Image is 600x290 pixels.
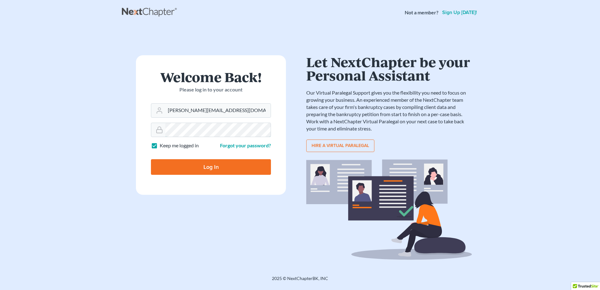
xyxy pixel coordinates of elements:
a: Forgot your password? [220,142,271,148]
p: Please log in to your account [151,86,271,93]
div: 2025 © NextChapterBK, INC [122,275,478,287]
input: Email Address [165,104,271,117]
h1: Welcome Back! [151,70,271,84]
a: Hire a virtual paralegal [306,140,374,152]
p: Our Virtual Paralegal Support gives you the flexibility you need to focus on growing your busines... [306,89,472,132]
input: Log In [151,159,271,175]
label: Keep me logged in [160,142,199,149]
strong: Not a member? [405,9,438,16]
img: virtual_paralegal_bg-b12c8cf30858a2b2c02ea913d52db5c468ecc422855d04272ea22d19010d70dc.svg [306,160,472,260]
a: Sign up [DATE]! [441,10,478,15]
h1: Let NextChapter be your Personal Assistant [306,55,472,82]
